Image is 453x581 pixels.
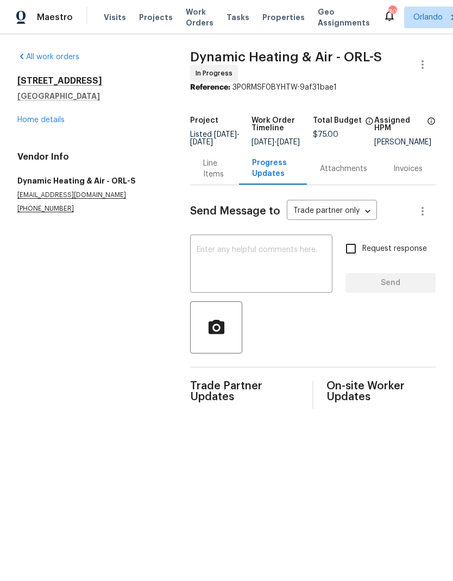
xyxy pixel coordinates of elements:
span: - [190,131,240,146]
span: $75.00 [313,131,338,138]
div: Progress Updates [252,157,294,179]
div: 30 [388,7,396,17]
div: Invoices [393,163,423,174]
span: Geo Assignments [318,7,370,28]
div: Trade partner only [287,203,377,220]
span: [DATE] [251,138,274,146]
div: Attachments [320,163,367,174]
h4: Vendor Info [17,151,164,162]
span: Tasks [226,14,249,21]
span: On-site Worker Updates [326,381,436,402]
span: Send Message to [190,206,280,217]
span: [DATE] [277,138,300,146]
h5: Project [190,117,218,124]
a: All work orders [17,53,79,61]
span: [DATE] [190,138,213,146]
span: Maestro [37,12,73,23]
span: Visits [104,12,126,23]
span: Request response [362,243,427,255]
h5: Work Order Timeline [251,117,313,132]
span: The total cost of line items that have been proposed by Opendoor. This sum includes line items th... [365,117,374,131]
span: - [251,138,300,146]
b: Reference: [190,84,230,91]
span: In Progress [196,68,237,79]
h5: Total Budget [313,117,362,124]
span: [DATE] [214,131,237,138]
span: Projects [139,12,173,23]
h5: Dynamic Heating & Air - ORL-S [17,175,164,186]
span: Listed [190,131,240,146]
a: Home details [17,116,65,124]
span: Work Orders [186,7,213,28]
span: Dynamic Heating & Air - ORL-S [190,50,382,64]
h5: Assigned HPM [374,117,424,132]
div: 3P0RMSF0BYHTW-9af31bae1 [190,82,436,93]
div: Line Items [203,158,225,180]
span: Trade Partner Updates [190,381,299,402]
span: Orlando [413,12,443,23]
span: Properties [262,12,305,23]
div: [PERSON_NAME] [374,138,436,146]
span: The hpm assigned to this work order. [427,117,436,138]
